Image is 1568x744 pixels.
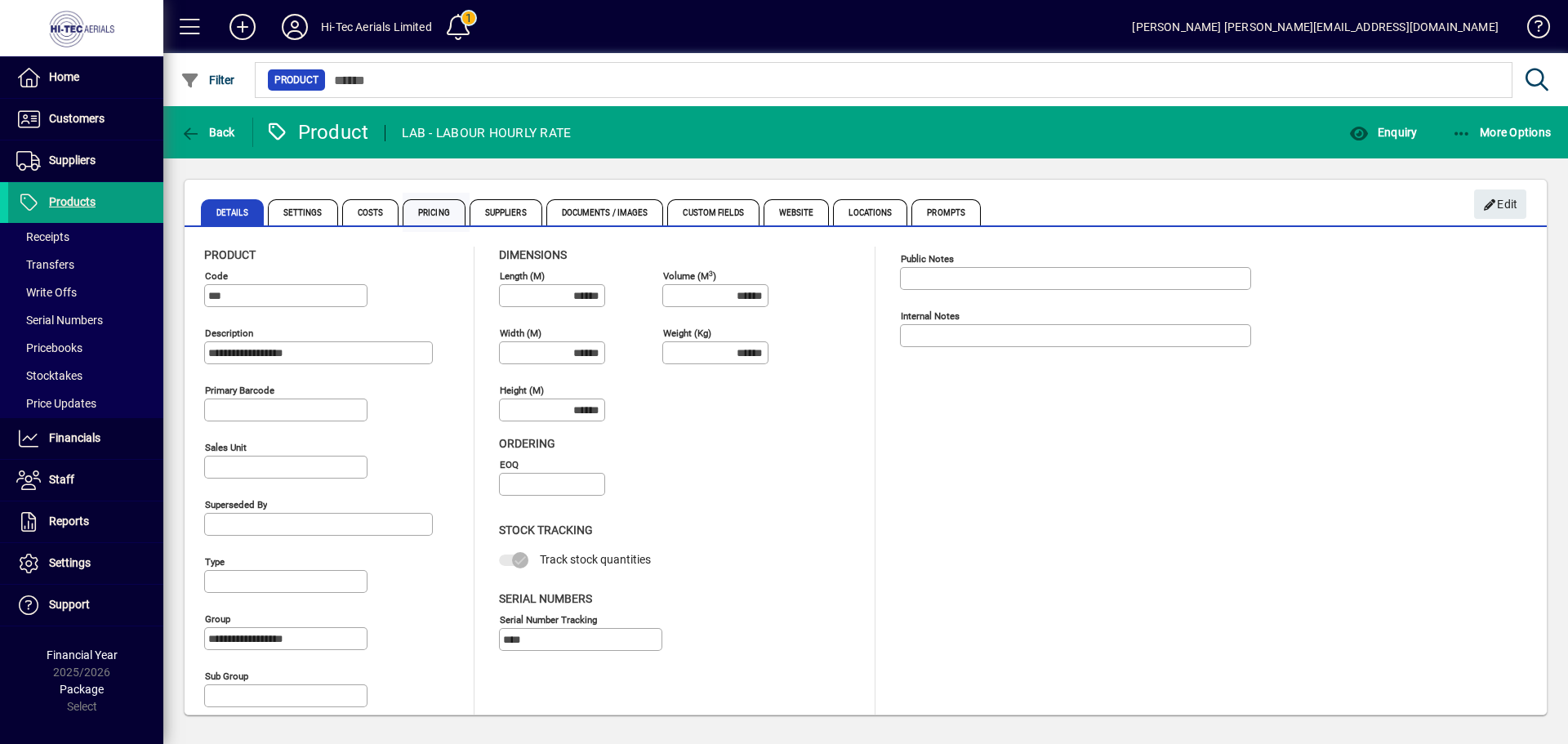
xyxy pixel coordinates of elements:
span: Package [60,683,104,696]
span: Details [201,199,264,225]
a: Price Updates [8,390,163,417]
a: Write Offs [8,278,163,306]
span: Ordering [499,437,555,450]
span: Support [49,598,90,611]
span: Back [180,126,235,139]
a: Pricebooks [8,334,163,362]
span: Pricebooks [16,341,82,354]
button: Edit [1474,189,1526,219]
div: Product [265,119,369,145]
span: Website [764,199,830,225]
button: Profile [269,12,321,42]
mat-label: Group [205,613,230,625]
div: LAB - LABOUR HOURLY RATE [402,120,571,146]
span: Locations [833,199,907,225]
mat-label: Length (m) [500,270,545,282]
mat-label: Sales unit [205,442,247,453]
button: Back [176,118,239,147]
mat-label: Primary barcode [205,385,274,396]
span: Edit [1483,191,1518,218]
mat-label: Height (m) [500,385,544,396]
span: Costs [342,199,399,225]
span: Home [49,70,79,83]
button: Add [216,12,269,42]
mat-label: Superseded by [205,499,267,510]
div: Hi-Tec Aerials Limited [321,14,432,40]
div: [PERSON_NAME] [PERSON_NAME][EMAIL_ADDRESS][DOMAIN_NAME] [1132,14,1499,40]
span: Suppliers [470,199,542,225]
span: Documents / Images [546,199,664,225]
span: Prompts [911,199,981,225]
a: Stocktakes [8,362,163,390]
span: Enquiry [1349,126,1417,139]
mat-label: Weight (Kg) [663,327,711,339]
span: Suppliers [49,154,96,167]
span: Products [49,195,96,208]
a: Knowledge Base [1515,3,1548,56]
a: Reports [8,501,163,542]
span: Serial Numbers [16,314,103,327]
a: Staff [8,460,163,501]
span: Custom Fields [667,199,759,225]
span: Serial Numbers [499,592,592,605]
span: Receipts [16,230,69,243]
a: Support [8,585,163,626]
mat-label: Serial Number tracking [500,613,597,625]
a: Financials [8,418,163,459]
mat-label: EOQ [500,459,519,470]
mat-label: Width (m) [500,327,541,339]
mat-label: Description [205,327,253,339]
mat-label: Code [205,270,228,282]
a: Home [8,57,163,98]
button: Filter [176,65,239,95]
span: Financial Year [47,648,118,662]
span: Staff [49,473,74,486]
span: Financials [49,431,100,444]
a: Settings [8,543,163,584]
span: Dimensions [499,248,567,261]
span: Settings [49,556,91,569]
span: Customers [49,112,105,125]
a: Transfers [8,251,163,278]
span: Product [274,72,318,88]
button: Enquiry [1345,118,1421,147]
span: Price Updates [16,397,96,410]
span: Product [204,248,256,261]
a: Receipts [8,223,163,251]
a: Customers [8,99,163,140]
app-page-header-button: Back [163,118,253,147]
mat-label: Volume (m ) [663,270,716,282]
span: More Options [1452,126,1552,139]
span: Stocktakes [16,369,82,382]
button: More Options [1448,118,1556,147]
span: Pricing [403,199,465,225]
mat-label: Internal Notes [901,310,960,322]
span: Reports [49,515,89,528]
mat-label: Sub group [205,670,248,682]
span: Stock Tracking [499,523,593,537]
span: Settings [268,199,338,225]
a: Suppliers [8,140,163,181]
mat-label: Type [205,556,225,568]
span: Track stock quantities [540,553,651,566]
span: Filter [180,74,235,87]
span: Write Offs [16,286,77,299]
a: Serial Numbers [8,306,163,334]
sup: 3 [709,269,713,277]
mat-label: Public Notes [901,253,954,265]
span: Transfers [16,258,74,271]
